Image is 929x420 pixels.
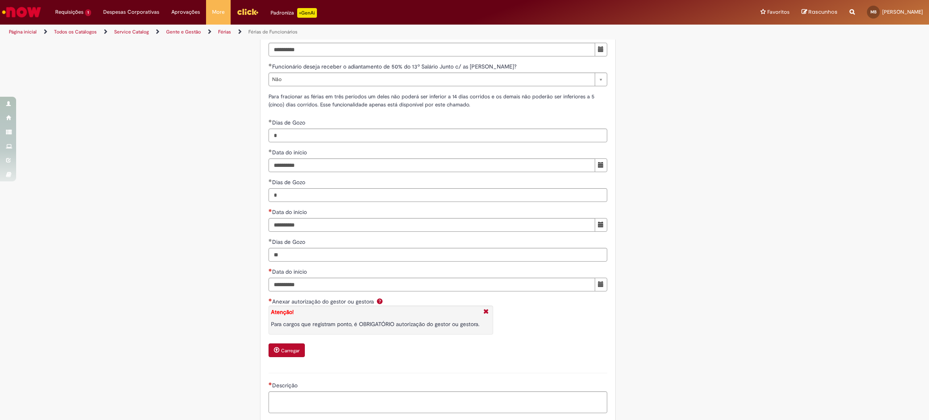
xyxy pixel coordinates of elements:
[269,119,272,123] span: Obrigatório Preenchido
[237,6,258,18] img: click_logo_yellow_360x200.png
[269,278,595,291] input: Data do início
[272,149,308,156] span: Data do início
[269,129,607,142] input: Dias de Gozo
[271,308,294,316] strong: Atenção!
[808,8,837,16] span: Rascunhos
[85,9,91,16] span: 1
[114,29,149,35] a: Service Catalog
[269,93,594,108] span: Para fracionar as férias em três períodos um deles não poderá ser inferior a 14 dias corridos e o...
[54,29,97,35] a: Todos os Catálogos
[272,179,307,186] span: Dias de Gozo
[271,320,479,328] p: Para cargos que registram ponto, é OBRIGATÓRIO autorização do gestor ou gestora.
[272,268,308,275] span: Data do início
[269,188,607,202] input: Dias de Gozo
[218,29,231,35] a: Férias
[269,158,595,172] input: Data do início 24 November 2025 Monday
[802,8,837,16] a: Rascunhos
[595,278,607,291] button: Mostrar calendário para Data do início
[1,4,42,20] img: ServiceNow
[212,8,225,16] span: More
[297,8,317,18] p: +GenAi
[595,218,607,232] button: Mostrar calendário para Data do início
[272,238,307,245] span: Dias de Gozo
[103,8,159,16] span: Despesas Corporativas
[272,73,591,86] span: Não
[9,29,37,35] a: Página inicial
[269,391,607,413] textarea: Descrição
[269,179,272,182] span: Obrigatório Preenchido
[269,43,595,56] input: Novo Início do Período de Gozo 24 November 2025 Monday
[375,298,385,304] span: Ajuda para Anexar autorização do gestor ou gestora
[272,119,307,126] span: Dias de Gozo
[595,158,607,172] button: Mostrar calendário para Data do início
[269,268,272,272] span: Necessários
[272,208,308,216] span: Data do início
[269,248,607,262] input: Dias de Gozo
[55,8,83,16] span: Requisições
[272,382,299,389] span: Descrição
[269,149,272,152] span: Obrigatório Preenchido
[166,29,201,35] a: Gente e Gestão
[269,298,272,301] span: Necessários
[269,382,272,385] span: Necessários
[269,63,272,67] span: Obrigatório Preenchido
[281,347,300,354] small: Carregar
[248,29,298,35] a: Férias de Funcionários
[272,298,375,305] span: Anexar autorização do gestor ou gestora
[481,308,491,316] i: Fechar More information Por question_anexo_obriatorio_registro_de_ponto
[767,8,789,16] span: Favoritos
[171,8,200,16] span: Aprovações
[6,25,613,40] ul: Trilhas de página
[269,209,272,212] span: Necessários
[272,63,518,70] span: Funcionário deseja receber o adiantamento de 50% do 13º Salário Junto c/ as [PERSON_NAME]?
[269,239,272,242] span: Obrigatório Preenchido
[269,343,305,357] button: Carregar anexo de Anexar autorização do gestor ou gestora Required
[271,8,317,18] div: Padroniza
[269,218,595,232] input: Data do início
[882,8,923,15] span: [PERSON_NAME]
[595,43,607,56] button: Mostrar calendário para Novo Início do Período de Gozo
[871,9,877,15] span: MB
